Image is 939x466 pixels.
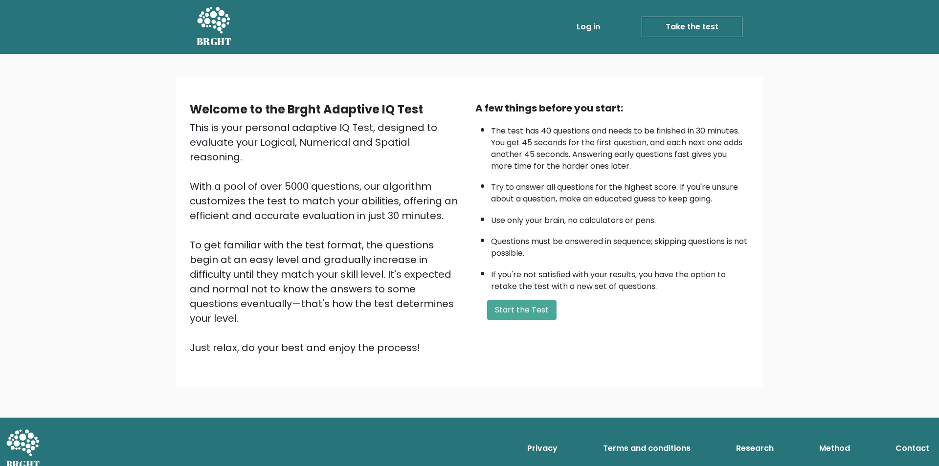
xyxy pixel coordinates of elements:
[190,101,423,117] b: Welcome to the Brght Adaptive IQ Test
[732,439,778,458] a: Research
[573,17,604,37] a: Log in
[815,439,854,458] a: Method
[491,177,749,205] li: Try to answer all questions for the highest score. If you're unsure about a question, make an edu...
[491,264,749,292] li: If you're not satisfied with your results, you have the option to retake the test with a new set ...
[487,300,557,320] button: Start the Test
[491,210,749,226] li: Use only your brain, no calculators or pens.
[491,120,749,172] li: The test has 40 questions and needs to be finished in 30 minutes. You get 45 seconds for the firs...
[642,17,742,37] a: Take the test
[197,36,232,47] h5: BRGHT
[892,439,933,458] a: Contact
[599,439,694,458] a: Terms and conditions
[190,120,464,355] div: This is your personal adaptive IQ Test, designed to evaluate your Logical, Numerical and Spatial ...
[523,439,561,458] a: Privacy
[475,101,749,115] div: A few things before you start:
[491,231,749,259] li: Questions must be answered in sequence; skipping questions is not possible.
[197,4,232,50] a: BRGHT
